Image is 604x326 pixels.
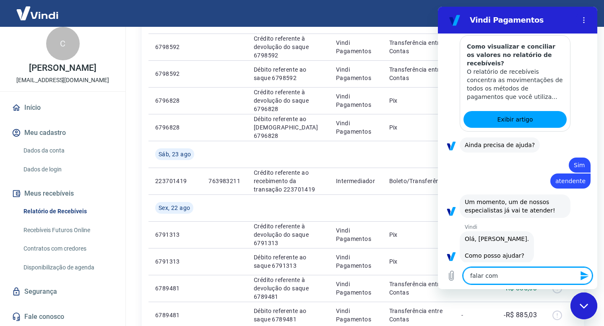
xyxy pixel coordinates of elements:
button: Meus recebíveis [10,184,115,203]
button: Meu cadastro [10,124,115,142]
a: Segurança [10,282,115,301]
p: 6796828 [155,123,195,132]
a: Dados de login [20,161,115,178]
p: Vindi Pagamentos [336,226,375,243]
p: Débito referente ao saque 6789481 [254,307,323,323]
iframe: Botão para abrir a janela de mensagens, conversa em andamento [570,292,597,319]
a: Disponibilização de agenda [20,259,115,276]
p: [PERSON_NAME] [29,64,96,72]
p: Boleto/Transferência [389,177,448,185]
p: Transferência entre Contas [389,39,448,55]
p: Transferência entre Contas [389,65,448,82]
p: Vindi Pagamentos [336,92,375,109]
p: Crédito referente ao recebimento da transação 223701419 [254,168,323,194]
p: Vindi Pagamentos [336,280,375,297]
p: Débito referente ao [DEMOGRAPHIC_DATA] 6796828 [254,115,323,140]
p: 6798592 [155,70,195,78]
p: -R$ 885,03 [504,310,537,320]
p: Crédito referente à devolução do saque 6789481 [254,276,323,301]
a: Contratos com credores [20,240,115,257]
p: Intermediador [336,177,375,185]
p: Pix [389,230,448,239]
p: Transferência entre Contas [389,280,448,297]
p: Crédito referente à devolução do saque 6798592 [254,34,323,60]
p: Vindi Pagamentos [336,39,375,55]
a: Fale conosco [10,308,115,326]
p: Crédito referente à devolução do saque 6791313 [254,222,323,247]
p: Vindi Pagamentos [336,307,375,323]
p: 763983211 [208,177,240,185]
p: 6798592 [155,43,195,51]
p: 6789481 [155,311,195,319]
p: Pix [389,123,448,132]
iframe: Janela de mensagens [438,7,597,289]
span: Sáb, 23 ago [159,150,191,158]
p: Pix [389,257,448,266]
p: 6789481 [155,284,195,292]
button: Sair [564,6,594,21]
p: - [461,311,486,319]
span: Sex, 22 ago [159,204,190,212]
p: Transferência entre Contas [389,307,448,323]
p: Débito referente ao saque 6791313 [254,253,323,270]
p: 6791313 [155,230,195,239]
p: [EMAIL_ADDRESS][DOMAIN_NAME] [16,76,109,85]
p: Débito referente ao saque 6798592 [254,65,323,82]
p: Pix [389,96,448,105]
img: Vindi [10,0,65,26]
a: Início [10,98,115,117]
p: 223701419 [155,177,195,185]
a: Recebíveis Futuros Online [20,222,115,239]
div: C [46,27,80,60]
p: Vindi Pagamentos [336,253,375,270]
p: 6791313 [155,257,195,266]
a: Relatório de Recebíveis [20,203,115,220]
a: Dados da conta [20,142,115,159]
p: Vindi Pagamentos [336,65,375,82]
p: Crédito referente à devolução do saque 6796828 [254,88,323,113]
p: 6796828 [155,96,195,105]
p: Vindi Pagamentos [336,119,375,136]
